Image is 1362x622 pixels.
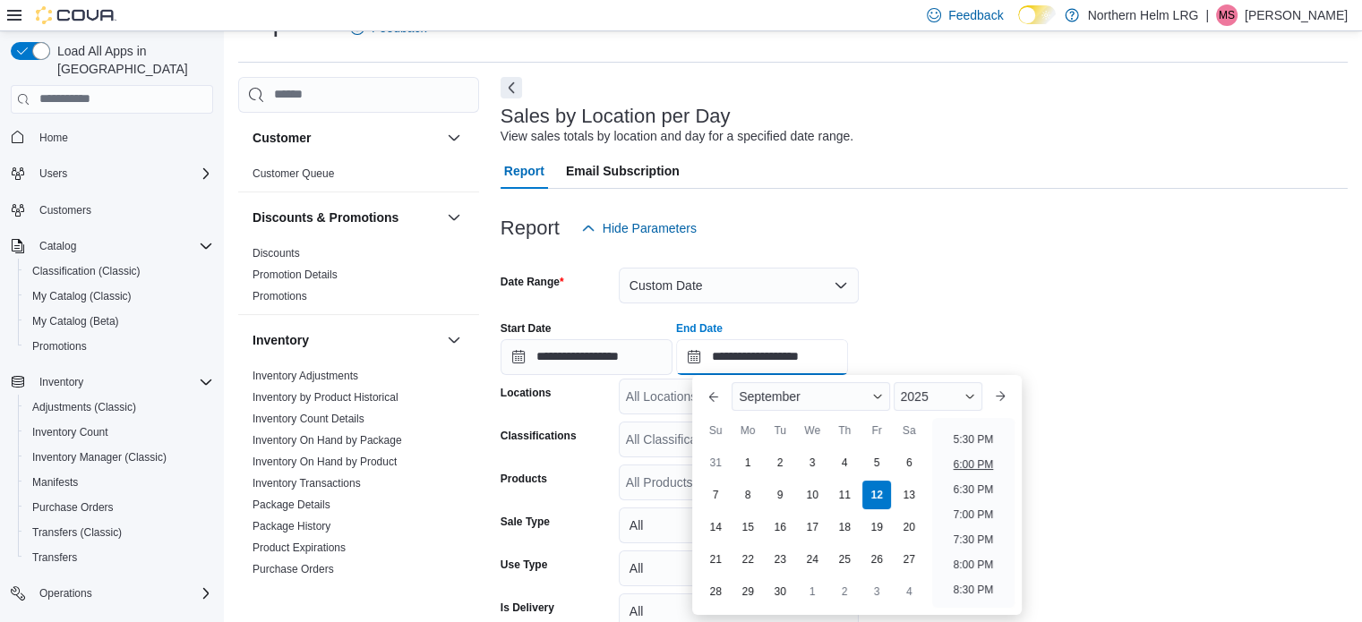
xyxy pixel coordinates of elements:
[901,389,929,404] span: 2025
[39,586,92,601] span: Operations
[701,416,730,445] div: Su
[32,163,213,184] span: Users
[4,370,220,395] button: Inventory
[32,583,99,604] button: Operations
[32,235,213,257] span: Catalog
[619,507,859,543] button: All
[18,259,220,284] button: Classification (Classic)
[32,289,132,303] span: My Catalog (Classic)
[739,389,800,404] span: September
[18,420,220,445] button: Inventory Count
[701,448,730,477] div: day-31
[701,577,730,606] div: day-28
[932,418,1014,608] ul: Time
[501,321,552,336] label: Start Date
[766,416,794,445] div: Tu
[830,481,859,509] div: day-11
[18,495,220,520] button: Purchase Orders
[32,371,213,393] span: Inventory
[39,239,76,253] span: Catalog
[32,163,74,184] button: Users
[253,290,307,302] a: Promotions
[32,550,77,565] span: Transfers
[253,370,358,382] a: Inventory Adjustments
[1018,24,1019,25] span: Dark Mode
[947,529,1001,550] li: 7:30 PM
[501,558,547,572] label: Use Type
[862,577,891,606] div: day-3
[733,481,762,509] div: day-8
[32,500,114,515] span: Purchase Orders
[253,391,398,404] a: Inventory by Product Historical
[830,513,859,541] div: day-18
[504,153,544,189] span: Report
[25,422,116,443] a: Inventory Count
[253,129,440,147] button: Customer
[501,472,547,486] label: Products
[619,268,859,303] button: Custom Date
[32,199,213,221] span: Customers
[238,163,479,192] div: Customer
[18,445,220,470] button: Inventory Manager (Classic)
[676,339,848,375] input: Press the down key to enter a popover containing a calendar. Press the escape key to close the po...
[32,475,78,490] span: Manifests
[32,127,75,149] a: Home
[895,513,923,541] div: day-20
[766,481,794,509] div: day-9
[733,448,762,477] div: day-1
[32,371,90,393] button: Inventory
[701,545,730,574] div: day-21
[798,416,827,445] div: We
[32,314,119,328] span: My Catalog (Beta)
[443,127,465,149] button: Customer
[733,416,762,445] div: Mo
[895,545,923,574] div: day-27
[1088,4,1199,26] p: Northern Helm LRG
[766,448,794,477] div: day-2
[25,522,129,543] a: Transfers (Classic)
[25,447,213,468] span: Inventory Manager (Classic)
[501,77,522,98] button: Next
[948,6,1003,24] span: Feedback
[25,447,174,468] a: Inventory Manager (Classic)
[253,563,334,575] a: Purchase Orders
[253,541,346,555] span: Product Expirations
[25,547,213,568] span: Transfers
[18,309,220,334] button: My Catalog (Beta)
[39,131,68,145] span: Home
[253,209,440,226] button: Discounts & Promotions
[253,476,361,490] span: Inventory Transactions
[574,210,704,246] button: Hide Parameters
[733,545,762,574] div: day-22
[253,331,309,349] h3: Inventory
[1245,4,1348,26] p: [PERSON_NAME]
[862,416,891,445] div: Fr
[253,541,346,554] a: Product Expirations
[862,448,891,477] div: day-5
[766,545,794,574] div: day-23
[862,481,891,509] div: day-12
[566,153,680,189] span: Email Subscription
[895,577,923,606] div: day-4
[986,382,1015,411] button: Next month
[253,390,398,405] span: Inventory by Product Historical
[18,334,220,359] button: Promotions
[25,422,213,443] span: Inventory Count
[25,260,148,282] a: Classification (Classic)
[32,200,99,221] a: Customers
[25,497,213,518] span: Purchase Orders
[766,513,794,541] div: day-16
[32,583,213,604] span: Operations
[253,167,334,180] a: Customer Queue
[947,479,1001,500] li: 6:30 PM
[253,412,364,426] span: Inventory Count Details
[798,448,827,477] div: day-3
[501,429,577,443] label: Classifications
[895,416,923,445] div: Sa
[501,106,731,127] h3: Sales by Location per Day
[253,433,402,447] span: Inventory On Hand by Package
[25,497,121,518] a: Purchase Orders
[830,577,859,606] div: day-2
[238,243,479,314] div: Discounts & Promotions
[25,396,143,418] a: Adjustments (Classic)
